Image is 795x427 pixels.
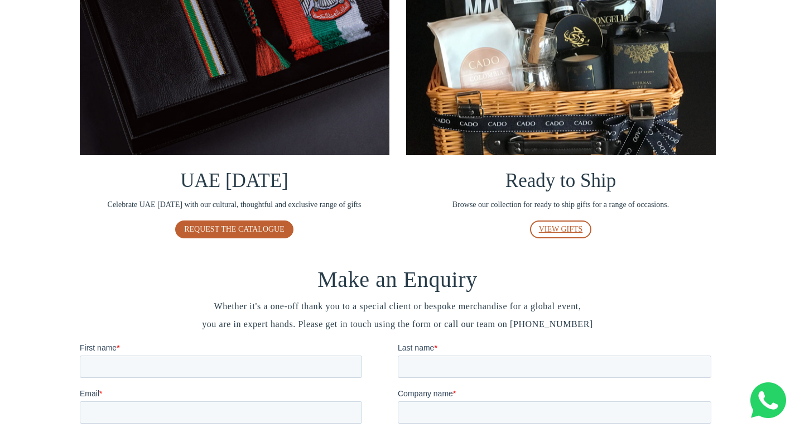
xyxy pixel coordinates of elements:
span: Company name [318,47,373,56]
span: UAE [DATE] [180,170,288,191]
span: Make an Enquiry [317,267,478,292]
a: REQUEST THE CATALOGUE [175,220,293,238]
span: REQUEST THE CATALOGUE [184,225,285,233]
a: VIEW GIFTS [530,220,592,238]
span: Whether it's a one-off thank you to a special client or bespoke merchandise for a global event, y... [80,298,716,333]
span: Last name [318,1,354,10]
span: VIEW GIFTS [539,225,583,233]
span: Number of gifts [318,93,371,102]
span: Celebrate UAE [DATE] with our cultural, thoughtful and exclusive range of gifts [80,199,389,211]
span: Browse our collection for ready to ship gifts for a range of occasions. [406,199,716,211]
img: Whatsapp [750,382,786,418]
span: Ready to Ship [505,170,616,191]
